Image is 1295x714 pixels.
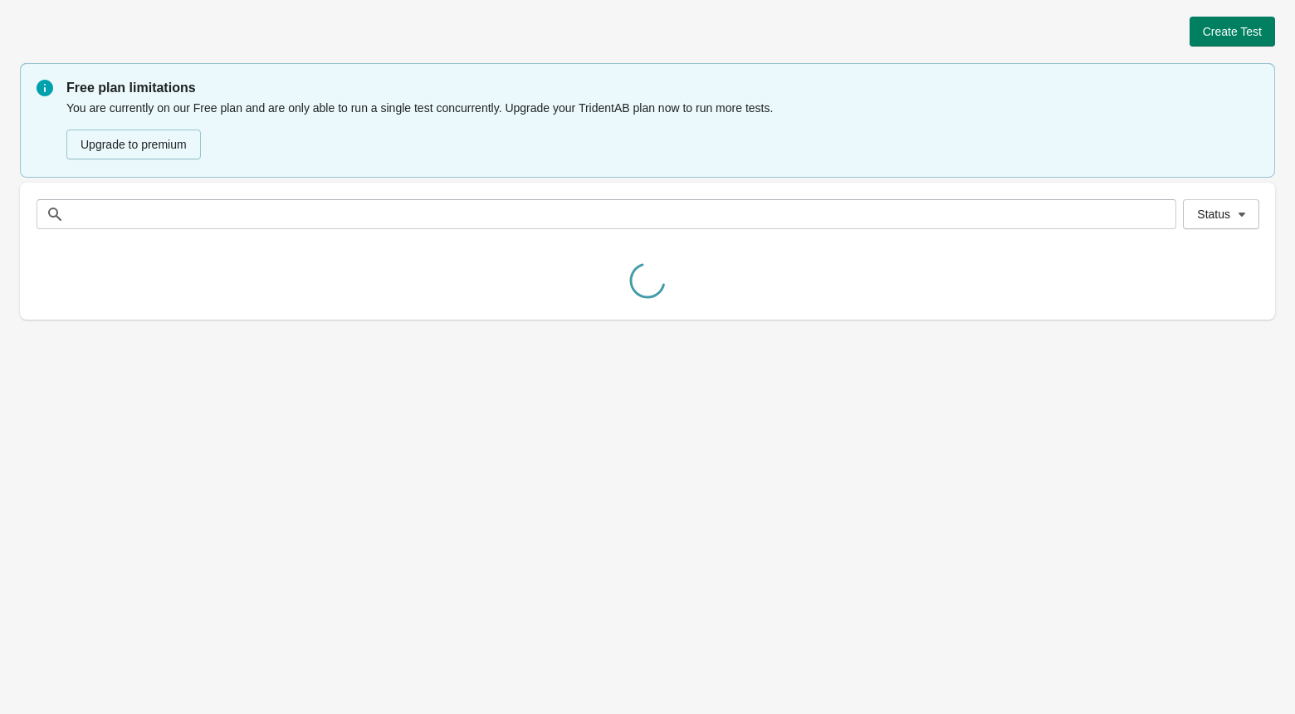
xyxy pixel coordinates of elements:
[66,98,1258,161] div: You are currently on our Free plan and are only able to run a single test concurrently. Upgrade y...
[1203,25,1262,38] span: Create Test
[1183,199,1259,229] button: Status
[1197,208,1230,221] span: Status
[1190,17,1275,46] button: Create Test
[66,130,201,159] button: Upgrade to premium
[66,78,1258,98] p: Free plan limitations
